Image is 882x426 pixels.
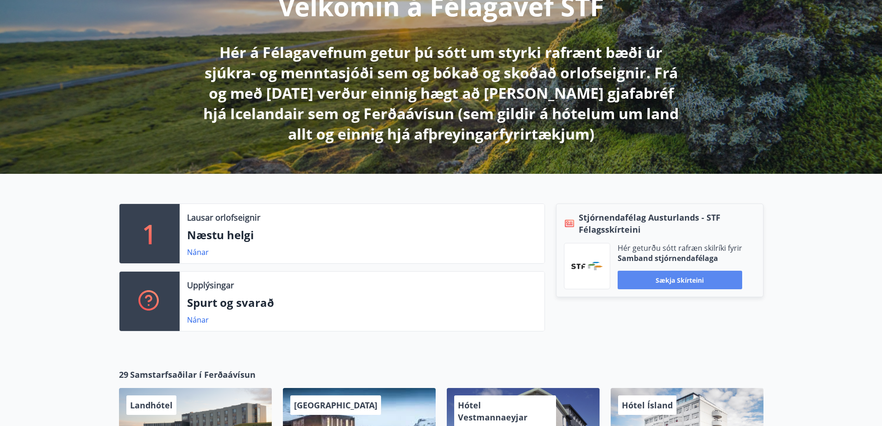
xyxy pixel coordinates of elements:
[187,211,260,223] p: Lausar orlofseignir
[187,315,209,325] a: Nánar
[119,369,128,381] span: 29
[571,262,603,270] img: vjCaq2fThgY3EUYqSgpjEiBg6WP39ov69hlhuPVN.png
[458,400,527,423] span: Hótel Vestmannaeyjar
[130,400,173,411] span: Landhótel
[187,247,209,257] a: Nánar
[130,369,256,381] span: Samstarfsaðilar í Ferðaávísun
[579,211,756,235] span: Stjórnendafélag Austurlands - STF Félagsskírteini
[142,216,157,251] p: 1
[197,42,686,144] p: Hér á Félagavefnum getur þú sótt um styrki rafrænt bæði úr sjúkra- og menntasjóði sem og bókað og...
[622,400,673,411] span: Hótel Ísland
[187,295,537,311] p: Spurt og svarað
[618,271,742,289] button: Sækja skírteini
[294,400,377,411] span: [GEOGRAPHIC_DATA]
[187,227,537,243] p: Næstu helgi
[618,243,742,253] p: Hér geturðu sótt rafræn skilríki fyrir
[187,279,234,291] p: Upplýsingar
[618,253,742,263] p: Samband stjórnendafélaga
